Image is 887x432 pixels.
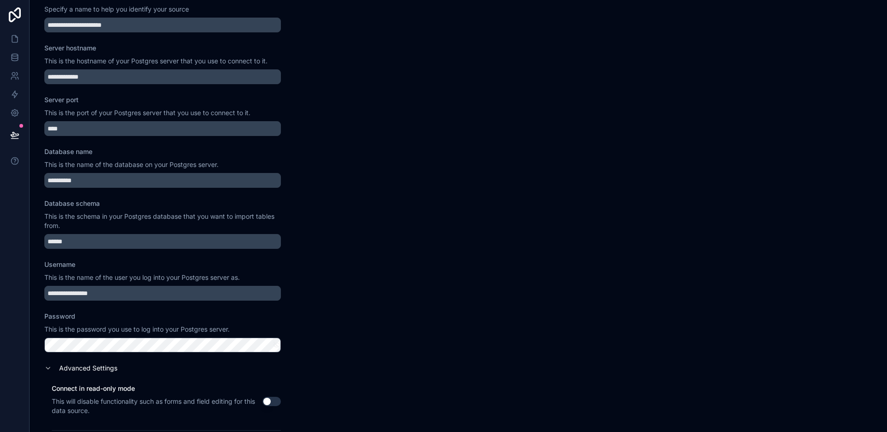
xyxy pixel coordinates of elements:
p: This is the hostname of your Postgres server that you use to connect to it. [44,56,281,66]
p: This is the password you use to log into your Postgres server. [44,325,281,334]
label: Server port [44,95,79,105]
p: This is the port of your Postgres server that you use to connect to it. [44,108,281,117]
p: This is the name of the database on your Postgres server. [44,160,281,169]
p: This is the name of the user you log into your Postgres server as. [44,273,281,282]
label: Username [44,260,75,269]
div: This will disable functionality such as forms and field editing for this data source. [52,397,262,415]
label: Connect in read-only mode [52,384,262,393]
label: Database name [44,147,92,156]
label: Advanced Settings [59,364,117,373]
p: Specify a name to help you identify your source [44,5,281,14]
label: Server hostname [44,43,96,53]
label: Database schema [44,199,100,208]
p: This is the schema in your Postgres database that you want to import tables from. [44,212,281,230]
label: Password [44,312,75,321]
